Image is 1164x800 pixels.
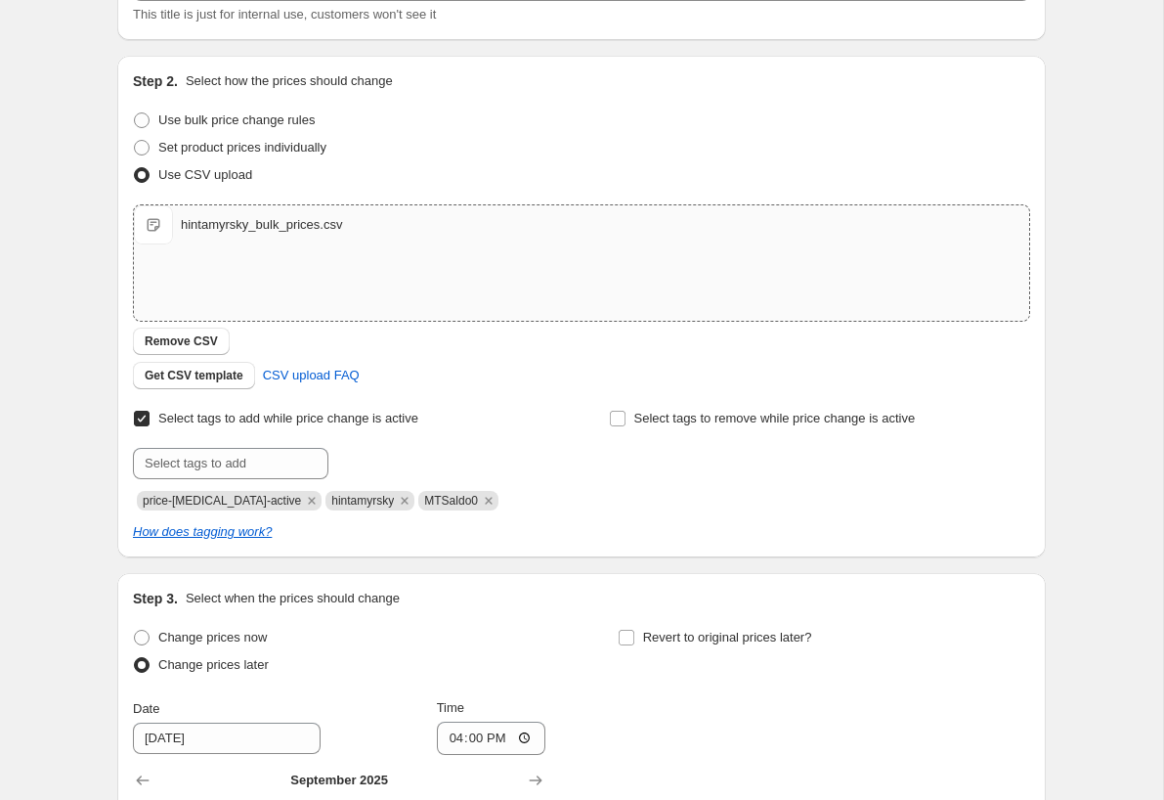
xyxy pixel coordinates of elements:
a: How does tagging work? [133,524,272,539]
button: Remove price-change-job-active [303,492,321,510]
button: Remove CSV [133,328,230,355]
input: 9/9/2025 [133,723,321,754]
span: Revert to original prices later? [643,630,812,644]
span: price-change-job-active [143,494,301,508]
button: Show previous month, August 2025 [129,767,156,794]
h2: Step 2. [133,71,178,91]
span: hintamyrsky [331,494,394,508]
h2: Step 3. [133,589,178,608]
span: Time [437,700,464,715]
div: hintamyrsky_bulk_prices.csv [181,215,342,235]
span: Get CSV template [145,368,243,383]
span: Change prices later [158,657,269,672]
span: Use bulk price change rules [158,112,315,127]
span: MTSaldo0 [424,494,478,508]
input: 12:00 [437,722,546,755]
p: Select when the prices should change [186,589,400,608]
button: Get CSV template [133,362,255,389]
p: Select how the prices should change [186,71,393,91]
span: Change prices now [158,630,267,644]
span: This title is just for internal use, customers won't see it [133,7,436,22]
input: Select tags to add [133,448,328,479]
span: Date [133,701,159,716]
span: Use CSV upload [158,167,252,182]
span: Set product prices individually [158,140,326,155]
button: Remove hintamyrsky [396,492,413,510]
a: CSV upload FAQ [251,360,371,391]
button: Show next month, October 2025 [522,767,549,794]
span: Select tags to add while price change is active [158,411,418,425]
button: Remove MTSaldo0 [480,492,497,510]
span: Select tags to remove while price change is active [634,411,916,425]
span: Remove CSV [145,333,218,349]
span: CSV upload FAQ [263,366,360,385]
